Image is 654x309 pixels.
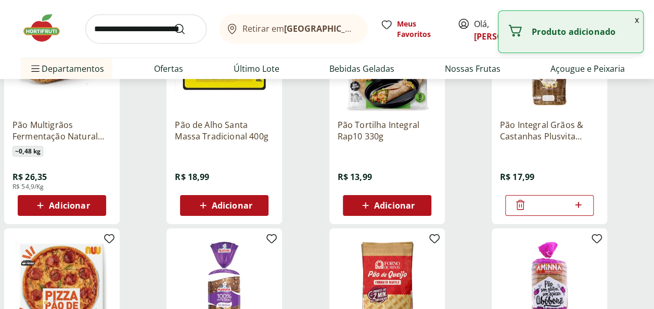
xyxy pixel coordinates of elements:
button: Submit Search [173,23,198,35]
span: Olá, [474,18,520,43]
a: Último Lote [234,62,279,75]
span: ~ 0,48 kg [12,146,43,157]
input: search [85,15,207,44]
a: Pão Multigrãos Fermentação Natural Hortifruti Natural da Terra [12,119,111,142]
a: Pão de Alho Santa Massa Tradicional 400g [175,119,274,142]
a: Nossas Frutas [445,62,501,75]
span: R$ 26,35 [12,171,47,183]
img: Hortifruti [21,12,73,44]
a: [PERSON_NAME] [474,31,542,42]
b: [GEOGRAPHIC_DATA]/[GEOGRAPHIC_DATA] [284,23,459,34]
button: Menu [29,56,42,81]
a: Bebidas Geladas [329,62,394,75]
button: Adicionar [180,195,268,216]
button: Retirar em[GEOGRAPHIC_DATA]/[GEOGRAPHIC_DATA] [219,15,368,44]
a: Pão Integral Grãos & Castanhas Plusvita Pacote 450G [500,119,599,142]
span: Adicionar [49,201,89,210]
span: R$ 18,99 [175,171,209,183]
p: Produto adicionado [532,27,635,37]
button: Adicionar [343,195,431,216]
span: Meus Favoritos [397,19,445,40]
a: Meus Favoritos [380,19,445,40]
span: R$ 54,9/Kg [12,183,44,191]
span: R$ 13,99 [338,171,372,183]
button: Fechar notificação [631,11,643,29]
a: Pão Tortilha Integral Rap10 330g [338,119,437,142]
span: Adicionar [374,201,415,210]
a: Ofertas [154,62,183,75]
span: Departamentos [29,56,104,81]
span: Retirar em [242,24,357,33]
a: Açougue e Peixaria [550,62,625,75]
span: Adicionar [212,201,252,210]
span: R$ 17,99 [500,171,534,183]
button: Adicionar [18,195,106,216]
